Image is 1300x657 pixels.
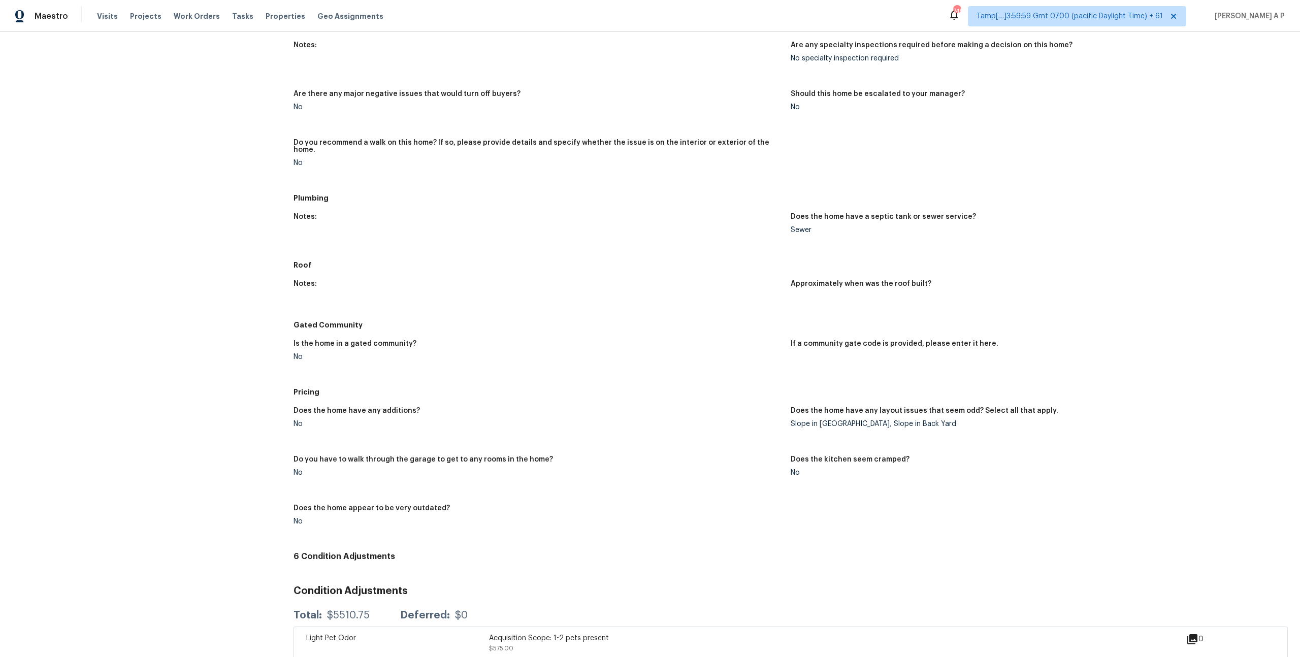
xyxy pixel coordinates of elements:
[791,226,1280,234] div: Sewer
[791,420,1280,428] div: Slope in [GEOGRAPHIC_DATA], Slope in Back Yard
[791,213,976,220] h5: Does the home have a septic tank or sewer service?
[266,11,305,21] span: Properties
[294,407,420,414] h5: Does the home have any additions?
[232,13,253,20] span: Tasks
[294,387,1288,397] h5: Pricing
[294,340,416,347] h5: Is the home in a gated community?
[294,90,521,97] h5: Are there any major negative issues that would turn off buyers?
[294,193,1288,203] h5: Plumbing
[294,610,322,620] div: Total:
[294,420,783,428] div: No
[294,551,1288,562] h4: 6 Condition Adjustments
[791,55,1280,62] div: No specialty inspection required
[294,260,1288,270] h5: Roof
[953,6,960,16] div: 749
[791,456,909,463] h5: Does the kitchen seem cramped?
[294,104,783,111] div: No
[791,407,1058,414] h5: Does the home have any layout issues that seem odd? Select all that apply.
[306,635,356,642] span: Light Pet Odor
[977,11,1163,21] span: Tamp[…]3:59:59 Gmt 0700 (pacific Daylight Time) + 61
[791,280,931,287] h5: Approximately when was the roof built?
[130,11,161,21] span: Projects
[294,42,317,49] h5: Notes:
[294,586,1288,596] h3: Condition Adjustments
[327,610,370,620] div: $5510.75
[294,159,783,167] div: No
[1211,11,1285,21] span: [PERSON_NAME] A P
[317,11,383,21] span: Geo Assignments
[294,213,317,220] h5: Notes:
[35,11,68,21] span: Maestro
[294,518,783,525] div: No
[294,320,1288,330] h5: Gated Community
[294,353,783,360] div: No
[400,610,450,620] div: Deferred:
[489,633,672,643] div: Acquisition Scope: 1-2 pets present
[791,104,1280,111] div: No
[294,469,783,476] div: No
[174,11,220,21] span: Work Orders
[1186,633,1236,645] div: 0
[489,645,513,651] span: $575.00
[294,280,317,287] h5: Notes:
[294,139,783,153] h5: Do you recommend a walk on this home? If so, please provide details and specify whether the issue...
[791,42,1072,49] h5: Are any specialty inspections required before making a decision on this home?
[294,456,553,463] h5: Do you have to walk through the garage to get to any rooms in the home?
[455,610,468,620] div: $0
[97,11,118,21] span: Visits
[791,340,998,347] h5: If a community gate code is provided, please enter it here.
[791,469,1280,476] div: No
[791,90,965,97] h5: Should this home be escalated to your manager?
[294,505,450,512] h5: Does the home appear to be very outdated?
